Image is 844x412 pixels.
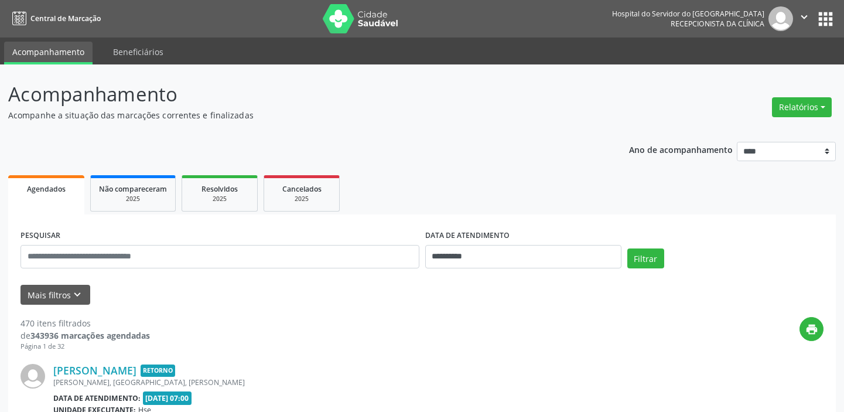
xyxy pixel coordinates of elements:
[671,19,764,29] span: Recepcionista da clínica
[772,97,832,117] button: Relatórios
[4,42,93,64] a: Acompanhamento
[20,364,45,389] img: img
[20,317,150,329] div: 470 itens filtrados
[20,227,60,245] label: PESQUISAR
[141,365,175,377] span: Retorno
[20,342,150,352] div: Página 1 de 32
[99,195,167,203] div: 2025
[105,42,172,62] a: Beneficiários
[30,330,150,341] strong: 343936 marcações agendadas
[612,9,764,19] div: Hospital do Servidor do [GEOGRAPHIC_DATA]
[282,184,322,194] span: Cancelados
[629,142,733,156] p: Ano de acompanhamento
[805,323,818,336] i: print
[815,9,836,29] button: apps
[20,329,150,342] div: de
[201,184,238,194] span: Resolvidos
[8,80,587,109] p: Acompanhamento
[272,195,331,203] div: 2025
[20,285,90,305] button: Mais filtroskeyboard_arrow_down
[27,184,66,194] span: Agendados
[30,13,101,23] span: Central de Marcação
[793,6,815,31] button: 
[99,184,167,194] span: Não compareceram
[53,364,136,377] a: [PERSON_NAME]
[425,227,510,245] label: DATA DE ATENDIMENTO
[799,317,824,341] button: print
[53,377,648,387] div: [PERSON_NAME], [GEOGRAPHIC_DATA], [PERSON_NAME]
[798,11,811,23] i: 
[190,195,249,203] div: 2025
[71,288,84,301] i: keyboard_arrow_down
[143,391,192,405] span: [DATE] 07:00
[768,6,793,31] img: img
[53,393,141,403] b: Data de atendimento:
[627,248,664,268] button: Filtrar
[8,109,587,121] p: Acompanhe a situação das marcações correntes e finalizadas
[8,9,101,28] a: Central de Marcação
